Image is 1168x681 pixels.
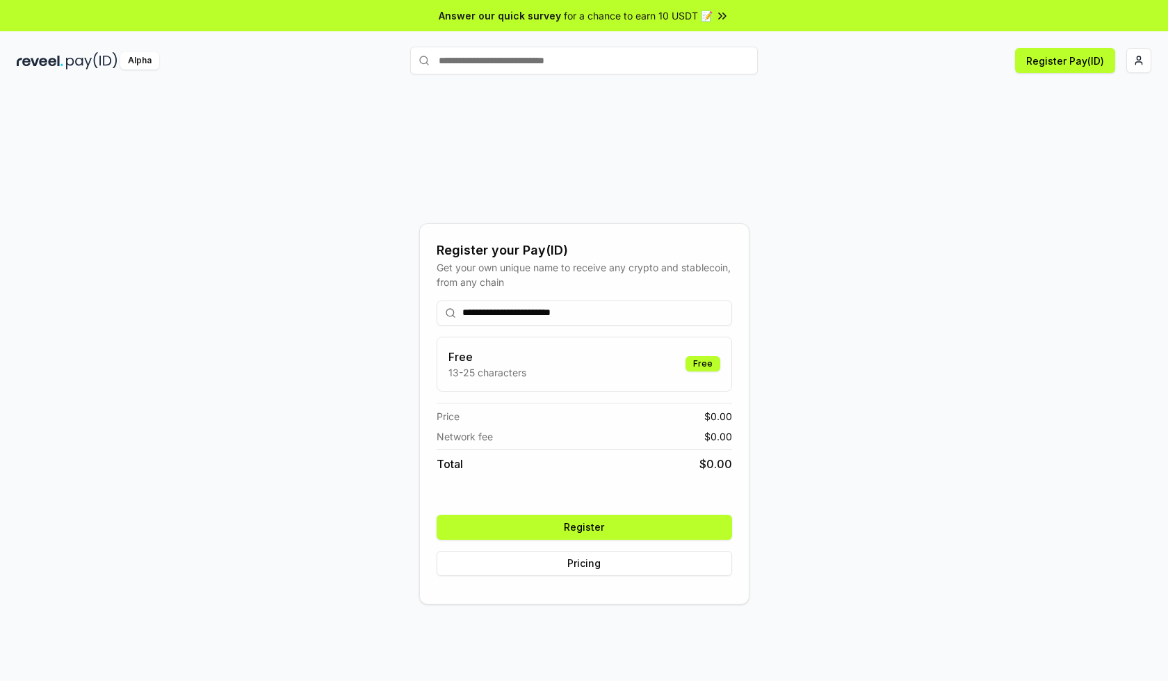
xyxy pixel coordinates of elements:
div: Register your Pay(ID) [437,241,732,260]
img: pay_id [66,52,117,70]
span: for a chance to earn 10 USDT 📝 [564,8,713,23]
img: reveel_dark [17,52,63,70]
div: Free [686,356,720,371]
span: $ 0.00 [699,456,732,472]
span: Total [437,456,463,472]
button: Pricing [437,551,732,576]
div: Alpha [120,52,159,70]
span: Answer our quick survey [439,8,561,23]
span: $ 0.00 [704,409,732,424]
button: Register [437,515,732,540]
span: $ 0.00 [704,429,732,444]
span: Network fee [437,429,493,444]
p: 13-25 characters [448,365,526,380]
span: Price [437,409,460,424]
h3: Free [448,348,526,365]
div: Get your own unique name to receive any crypto and stablecoin, from any chain [437,260,732,289]
button: Register Pay(ID) [1015,48,1115,73]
